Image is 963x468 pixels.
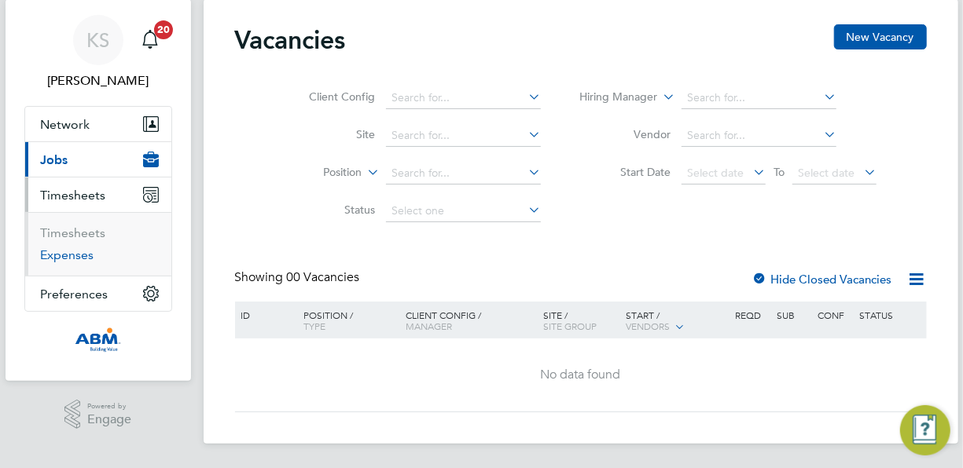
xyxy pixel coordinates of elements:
div: No data found [237,367,924,383]
a: Go to home page [24,327,172,353]
label: Start Date [580,165,671,179]
div: Reqd [732,302,773,328]
span: Powered by [87,400,131,413]
span: Vendors [626,320,670,332]
a: Expenses [41,247,94,262]
a: Powered byEngage [64,400,131,430]
label: Site [285,127,375,141]
button: Jobs [25,142,171,177]
a: Timesheets [41,225,106,240]
div: Client Config / [402,302,539,339]
span: Timesheets [41,188,106,203]
button: Preferences [25,276,171,311]
button: New Vacancy [834,24,927,49]
div: Conf [814,302,855,328]
span: KS [86,30,109,50]
label: Status [285,203,375,217]
span: Site Group [543,320,597,332]
a: KS[PERSON_NAME] [24,15,172,90]
div: Site / [539,302,622,339]
span: Jobs [41,152,68,167]
label: Vendor [580,127,671,141]
div: Position / [292,302,402,339]
span: Engage [87,413,131,426]
input: Search for... [386,125,541,147]
span: Preferences [41,287,108,302]
button: Engage Resource Center [900,405,950,455]
div: Sub [773,302,814,328]
button: Timesheets [25,177,171,212]
div: Status [855,302,924,328]
input: Search for... [386,87,541,109]
span: To [769,162,789,182]
a: 20 [134,15,166,65]
input: Select one [386,200,541,222]
div: Timesheets [25,212,171,276]
label: Position [271,165,362,181]
span: Kieran Skurr [24,71,172,90]
span: Select date [687,166,744,180]
label: Hide Closed Vacancies [752,272,892,287]
label: Client Config [285,90,375,104]
input: Search for... [682,87,836,109]
span: Network [41,117,90,132]
span: Select date [798,166,855,180]
input: Search for... [386,163,541,185]
span: Manager [406,320,452,332]
div: Showing [235,269,363,286]
span: Type [303,320,325,332]
div: ID [237,302,292,328]
div: Start / [622,302,732,341]
h2: Vacancies [235,24,346,56]
button: Network [25,107,171,141]
span: 20 [154,20,173,39]
input: Search for... [682,125,836,147]
img: abm-technical-logo-retina.png [75,327,120,353]
label: Hiring Manager [567,90,657,105]
span: 00 Vacancies [287,269,360,285]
